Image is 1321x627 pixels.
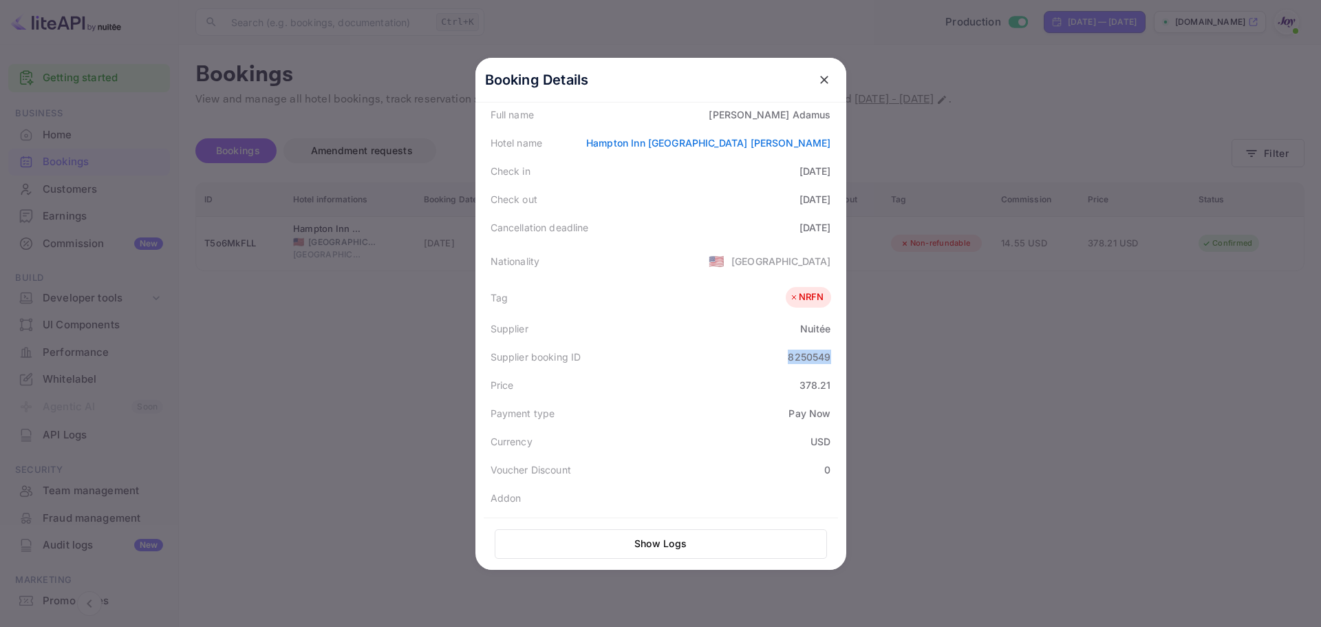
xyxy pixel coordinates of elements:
div: Price [491,378,514,392]
div: Check in [491,164,530,178]
div: USD [810,434,830,449]
div: [PERSON_NAME] Adamus [709,107,830,122]
div: [GEOGRAPHIC_DATA] [731,254,831,268]
div: 378.21 [799,378,831,392]
div: Payment type [491,406,555,421]
div: [DATE] [799,192,831,206]
div: Pay Now [788,406,830,421]
div: Nationality [491,254,540,268]
div: Addon [491,491,522,505]
div: Cancellation deadline [491,220,589,235]
div: Nuitée [800,321,831,336]
div: NRFN [789,290,824,304]
div: 0 [824,463,830,477]
div: Full name [491,107,534,122]
span: United States [709,248,724,273]
div: [DATE] [799,220,831,235]
div: [DATE] [799,164,831,178]
div: Voucher Discount [491,463,571,477]
a: Hampton Inn [GEOGRAPHIC_DATA] [PERSON_NAME] [586,137,830,149]
div: Hotel name [491,136,543,150]
div: Currency [491,434,533,449]
div: Supplier booking ID [491,350,581,364]
div: Tag [491,290,508,305]
div: Check out [491,192,537,206]
button: close [812,67,837,92]
p: Booking Details [485,70,589,90]
div: 8250549 [788,350,830,364]
div: Supplier [491,321,528,336]
button: Show Logs [495,529,827,559]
